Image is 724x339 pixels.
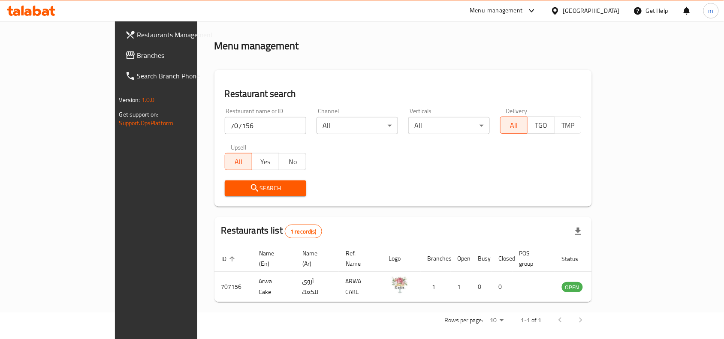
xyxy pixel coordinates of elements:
[504,119,524,132] span: All
[382,246,421,272] th: Logo
[486,314,507,327] div: Rows per page:
[568,221,588,242] div: Export file
[709,6,714,15] span: m
[471,272,492,302] td: 0
[252,12,309,22] span: Menu management
[214,39,299,53] h2: Menu management
[421,246,451,272] th: Branches
[531,119,551,132] span: TGO
[142,94,155,105] span: 1.0.0
[339,272,382,302] td: ARWA CAKE
[225,153,252,170] button: All
[119,117,174,129] a: Support.OpsPlatform
[408,117,490,134] div: All
[421,272,451,302] td: 1
[232,183,299,194] span: Search
[214,246,630,302] table: enhanced table
[506,108,528,114] label: Delivery
[252,272,296,302] td: Arwa Cake
[118,66,236,86] a: Search Branch Phone
[444,315,483,326] p: Rows per page:
[521,315,541,326] p: 1-1 of 1
[119,109,159,120] span: Get support on:
[225,180,306,196] button: Search
[317,117,398,134] div: All
[296,272,339,302] td: أروى للكعك
[283,156,303,168] span: No
[118,24,236,45] a: Restaurants Management
[252,153,279,170] button: Yes
[554,117,582,134] button: TMP
[225,87,582,100] h2: Restaurant search
[302,248,329,269] span: Name (Ar)
[451,246,471,272] th: Open
[137,71,229,81] span: Search Branch Phone
[562,254,590,264] span: Status
[562,282,583,292] div: OPEN
[229,156,249,168] span: All
[389,274,410,296] img: Arwa Cake
[346,248,372,269] span: Ref. Name
[285,225,322,238] div: Total records count
[492,272,513,302] td: 0
[137,30,229,40] span: Restaurants Management
[259,248,285,269] span: Name (En)
[558,119,578,132] span: TMP
[563,6,620,15] div: [GEOGRAPHIC_DATA]
[137,50,229,60] span: Branches
[285,228,322,236] span: 1 record(s)
[231,144,247,150] label: Upsell
[451,272,471,302] td: 1
[500,117,528,134] button: All
[221,224,322,238] h2: Restaurants list
[470,6,523,16] div: Menu-management
[256,156,276,168] span: Yes
[221,254,238,264] span: ID
[562,282,583,292] span: OPEN
[279,153,306,170] button: No
[527,117,555,134] button: TGO
[471,246,492,272] th: Busy
[492,246,513,272] th: Closed
[245,12,248,22] li: /
[519,248,545,269] span: POS group
[118,45,236,66] a: Branches
[119,94,140,105] span: Version:
[225,117,306,134] input: Search for restaurant name or ID..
